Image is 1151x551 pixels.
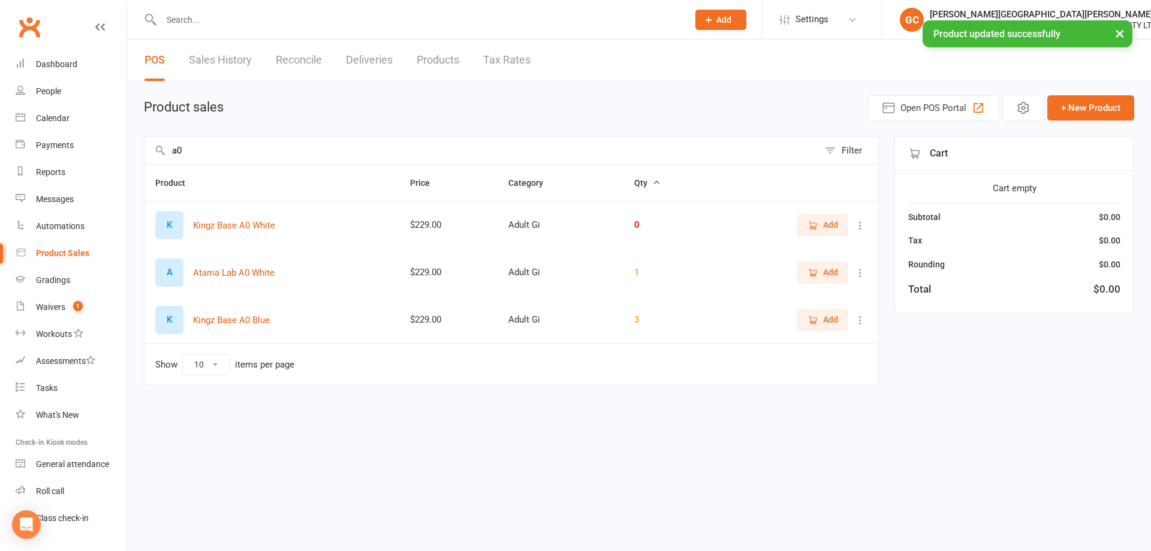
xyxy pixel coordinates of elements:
div: 1 [634,267,699,278]
div: Calendar [36,113,70,123]
button: Add [695,10,746,30]
div: Automations [36,221,85,231]
div: Waivers [36,302,65,312]
div: Adult Gi [508,267,612,278]
div: GC [900,8,924,32]
div: Product updated successfully [923,20,1132,47]
span: Settings [796,6,828,33]
div: Cart [895,137,1134,171]
span: Add [823,266,838,279]
a: Roll call [16,478,126,505]
div: $0.00 [1093,281,1120,297]
span: 1 [73,301,83,311]
button: Qty [634,176,661,190]
a: Messages [16,186,126,213]
button: Atama Lab A0 White [193,266,275,280]
a: Automations [16,213,126,240]
button: Kingz Base A0 White [193,218,275,233]
div: Tasks [36,383,58,393]
div: Set product image [155,211,183,239]
h1: Product sales [144,100,224,115]
a: Workouts [16,321,126,348]
a: Waivers 1 [16,294,126,321]
button: Filter [819,137,878,164]
div: $229.00 [410,315,487,325]
button: Add [797,261,848,283]
a: POS [144,40,165,81]
button: Kingz Base A0 Blue [193,313,270,327]
div: Adult Gi [508,315,612,325]
span: Qty [634,178,661,188]
span: Category [508,178,556,188]
div: Gradings [36,275,70,285]
a: Reconcile [276,40,322,81]
div: Dashboard [36,59,77,69]
span: Open POS Portal [900,101,966,115]
div: Payments [36,140,74,150]
span: Add [823,313,838,326]
div: Set product image [155,258,183,287]
button: Category [508,176,556,190]
button: × [1109,20,1131,46]
div: Class check-in [36,513,89,523]
a: Calendar [16,105,126,132]
input: Search products by name, or scan product code [144,137,819,164]
span: Product [155,178,198,188]
div: Cart empty [908,181,1120,195]
a: Dashboard [16,51,126,78]
button: Open POS Portal [867,95,999,121]
a: Clubworx [14,12,44,42]
div: Total [908,281,931,297]
div: Product Sales [36,248,89,258]
div: Tax [908,234,922,247]
a: Class kiosk mode [16,505,126,532]
div: items per page [235,360,294,370]
div: What's New [36,410,79,420]
div: Subtotal [908,210,941,224]
a: Payments [16,132,126,159]
div: $0.00 [1099,234,1120,247]
span: Add [823,218,838,231]
a: Tasks [16,375,126,402]
button: Add [797,214,848,236]
div: Adult Gi [508,220,612,230]
input: Search... [158,11,680,28]
a: Products [417,40,459,81]
button: + New Product [1047,95,1134,121]
div: $229.00 [410,220,487,230]
a: Assessments [16,348,126,375]
div: $0.00 [1099,258,1120,271]
div: Roll call [36,486,64,496]
div: $0.00 [1099,210,1120,224]
a: Deliveries [346,40,393,81]
div: Open Intercom Messenger [12,510,41,539]
a: General attendance kiosk mode [16,451,126,478]
div: Show [155,354,294,375]
div: Assessments [36,356,95,366]
a: Tax Rates [483,40,531,81]
span: Add [716,15,731,25]
button: Add [797,309,848,330]
div: Filter [842,143,862,158]
a: What's New [16,402,126,429]
a: People [16,78,126,105]
div: Set product image [155,306,183,334]
div: 0 [634,220,699,230]
button: Price [410,176,443,190]
div: People [36,86,61,96]
button: Product [155,176,198,190]
div: 3 [634,315,699,325]
div: General attendance [36,459,109,469]
a: Reports [16,159,126,186]
span: Price [410,178,443,188]
a: Sales History [189,40,252,81]
div: Rounding [908,258,945,271]
div: Messages [36,194,74,204]
div: Workouts [36,329,72,339]
a: Gradings [16,267,126,294]
div: $229.00 [410,267,487,278]
div: Reports [36,167,65,177]
a: Product Sales [16,240,126,267]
